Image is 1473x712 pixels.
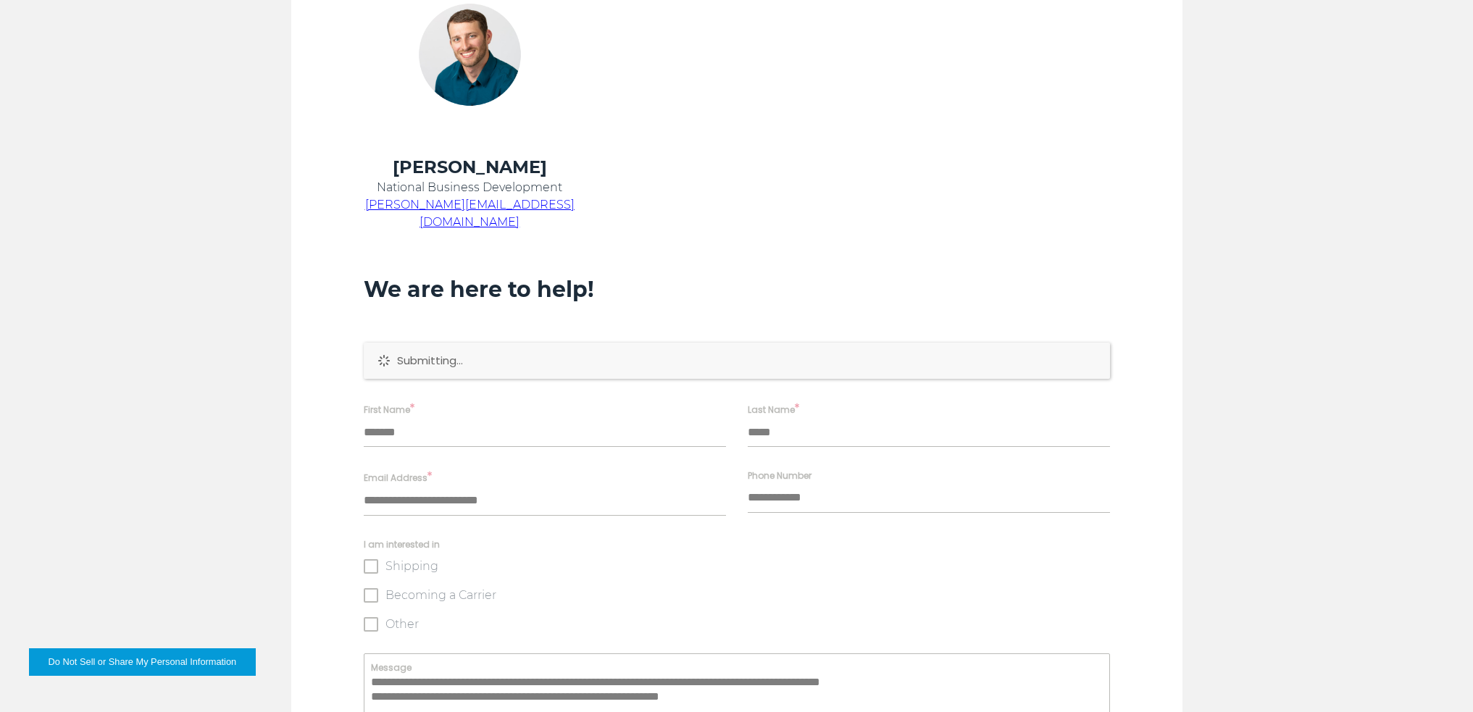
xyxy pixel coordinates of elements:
p: National Business Development [364,179,576,196]
p: Submitting... [397,353,1096,368]
h3: We are here to help! [364,276,1110,303]
h4: [PERSON_NAME] [364,156,576,179]
button: Do Not Sell or Share My Personal Information [29,648,256,676]
a: [PERSON_NAME][EMAIL_ADDRESS][DOMAIN_NAME] [365,198,575,229]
